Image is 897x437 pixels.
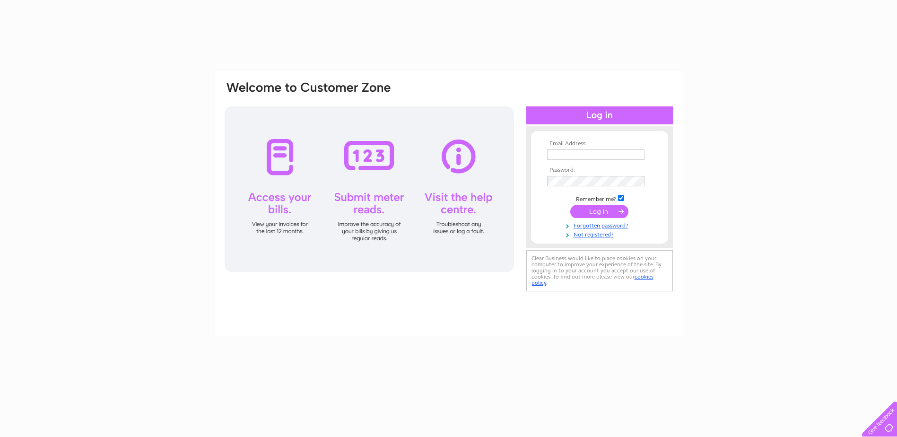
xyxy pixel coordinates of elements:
[531,273,653,286] a: cookies policy
[547,220,654,229] a: Forgotten password?
[547,229,654,238] a: Not registered?
[545,193,654,203] td: Remember me?
[545,140,654,147] th: Email Address:
[545,167,654,174] th: Password:
[526,250,673,291] div: Clear Business would like to place cookies on your computer to improve your experience of the sit...
[570,205,628,218] input: Submit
